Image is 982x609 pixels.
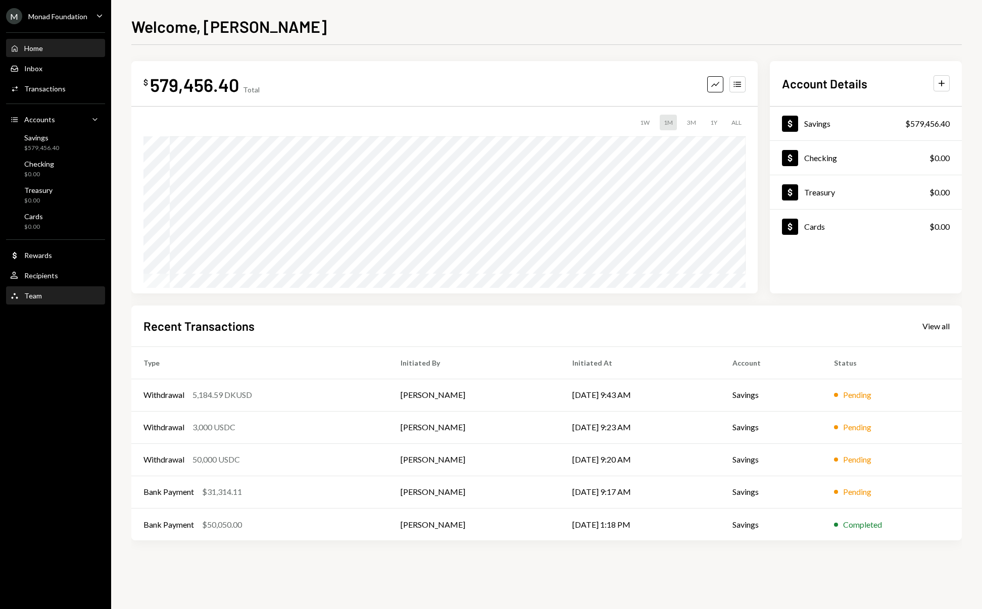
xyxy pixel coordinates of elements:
[720,443,822,476] td: Savings
[131,16,327,36] h1: Welcome, [PERSON_NAME]
[636,115,654,130] div: 1W
[720,476,822,508] td: Savings
[770,141,962,175] a: Checking$0.00
[388,508,560,540] td: [PERSON_NAME]
[843,486,871,498] div: Pending
[24,144,59,153] div: $579,456.40
[560,411,720,443] td: [DATE] 9:23 AM
[922,321,950,331] div: View all
[24,44,43,53] div: Home
[202,519,242,531] div: $50,050.00
[720,508,822,540] td: Savings
[843,519,882,531] div: Completed
[388,379,560,411] td: [PERSON_NAME]
[24,115,55,124] div: Accounts
[388,476,560,508] td: [PERSON_NAME]
[6,266,105,284] a: Recipients
[24,170,54,179] div: $0.00
[804,222,825,231] div: Cards
[24,84,66,93] div: Transactions
[905,118,950,130] div: $579,456.40
[706,115,721,130] div: 1Y
[192,389,252,401] div: 5,184.59 DKUSD
[388,443,560,476] td: [PERSON_NAME]
[24,133,59,142] div: Savings
[6,39,105,57] a: Home
[6,246,105,264] a: Rewards
[843,421,871,433] div: Pending
[770,107,962,140] a: Savings$579,456.40
[6,130,105,155] a: Savings$579,456.40
[560,346,720,379] th: Initiated At
[660,115,677,130] div: 1M
[388,411,560,443] td: [PERSON_NAME]
[24,160,54,168] div: Checking
[6,59,105,77] a: Inbox
[843,389,871,401] div: Pending
[6,157,105,181] a: Checking$0.00
[143,519,194,531] div: Bank Payment
[202,486,242,498] div: $31,314.11
[6,110,105,128] a: Accounts
[822,346,962,379] th: Status
[929,152,950,164] div: $0.00
[804,153,837,163] div: Checking
[24,251,52,260] div: Rewards
[770,210,962,243] a: Cards$0.00
[24,271,58,280] div: Recipients
[929,221,950,233] div: $0.00
[560,443,720,476] td: [DATE] 9:20 AM
[782,75,867,92] h2: Account Details
[6,8,22,24] div: M
[143,77,148,87] div: $
[24,186,53,194] div: Treasury
[560,508,720,540] td: [DATE] 1:18 PM
[28,12,87,21] div: Monad Foundation
[727,115,746,130] div: ALL
[143,453,184,466] div: Withdrawal
[770,175,962,209] a: Treasury$0.00
[6,286,105,304] a: Team
[929,186,950,198] div: $0.00
[24,291,42,300] div: Team
[6,183,105,207] a: Treasury$0.00
[804,119,830,128] div: Savings
[560,476,720,508] td: [DATE] 9:17 AM
[683,115,700,130] div: 3M
[243,85,260,94] div: Total
[720,379,822,411] td: Savings
[143,389,184,401] div: Withdrawal
[24,196,53,205] div: $0.00
[131,346,388,379] th: Type
[143,421,184,433] div: Withdrawal
[143,318,255,334] h2: Recent Transactions
[24,64,42,73] div: Inbox
[388,346,560,379] th: Initiated By
[24,212,43,221] div: Cards
[150,73,239,96] div: 579,456.40
[24,223,43,231] div: $0.00
[6,209,105,233] a: Cards$0.00
[922,320,950,331] a: View all
[560,379,720,411] td: [DATE] 9:43 AM
[843,453,871,466] div: Pending
[6,79,105,97] a: Transactions
[804,187,835,197] div: Treasury
[192,421,235,433] div: 3,000 USDC
[143,486,194,498] div: Bank Payment
[192,453,240,466] div: 50,000 USDC
[720,411,822,443] td: Savings
[720,346,822,379] th: Account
